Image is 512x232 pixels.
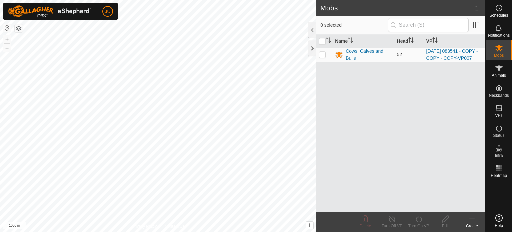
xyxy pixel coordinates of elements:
span: Notifications [488,33,510,37]
span: Status [493,134,504,138]
a: Contact Us [165,223,184,229]
span: i [309,222,310,228]
div: Turn On VP [405,223,432,229]
div: Create [459,223,485,229]
p-sorticon: Activate to sort [408,38,414,44]
img: Gallagher Logo [8,5,91,17]
span: Schedules [489,13,508,17]
span: Delete [360,224,371,228]
span: Mobs [494,53,504,57]
a: [DATE] 083541 - COPY - COPY - COPY-VP007 [426,48,478,61]
span: 0 selected [320,22,388,29]
h2: Mobs [320,4,475,12]
span: Help [495,224,503,228]
a: Privacy Policy [132,223,157,229]
p-sorticon: Activate to sort [432,38,438,44]
span: VPs [495,113,502,118]
th: Head [394,35,424,48]
p-sorticon: Activate to sort [326,38,331,44]
button: i [306,222,313,229]
a: Help [486,212,512,230]
span: Heatmap [491,174,507,178]
div: Edit [432,223,459,229]
th: Name [332,35,394,48]
span: Infra [495,154,503,158]
span: JU [105,8,110,15]
button: Reset Map [3,24,11,32]
div: Cows, Calves and Bulls [346,48,391,62]
button: + [3,35,11,43]
span: 52 [397,52,402,57]
th: VP [424,35,485,48]
span: Animals [492,73,506,77]
div: Turn Off VP [379,223,405,229]
p-sorticon: Activate to sort [348,38,353,44]
button: Map Layers [15,24,23,32]
button: – [3,44,11,52]
input: Search (S) [388,18,469,32]
span: 1 [475,3,479,13]
span: Neckbands [489,93,509,97]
